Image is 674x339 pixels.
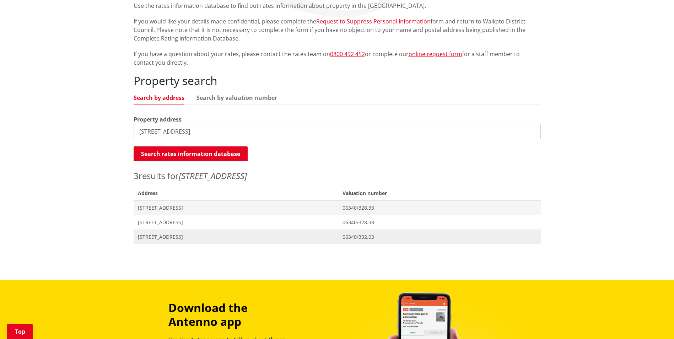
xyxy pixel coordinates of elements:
[134,230,541,244] a: [STREET_ADDRESS] 06340/332.03
[7,324,33,339] a: Top
[168,301,297,328] h3: Download the Antenno app
[134,215,541,230] a: [STREET_ADDRESS] 06340/328.38
[134,1,541,10] p: Use the rates information database to find out rates information about property in the [GEOGRAPHI...
[330,50,365,58] a: 0800 492 452
[138,204,334,211] span: [STREET_ADDRESS]
[343,233,536,241] span: 06340/332.03
[134,170,139,182] span: 3
[196,95,277,101] a: Search by valuation number
[409,50,462,58] a: online request form
[134,146,248,161] button: Search rates information database
[343,204,536,211] span: 06340/328.33
[134,74,541,87] h2: Property search
[338,186,540,200] span: Valuation number
[134,115,182,124] label: Property address
[134,17,541,43] p: If you would like your details made confidential, please complete the form and return to Waikato ...
[134,50,541,67] p: If you have a question about your rates, please contact the rates team on or complete our for a s...
[343,219,536,226] span: 06340/328.38
[641,309,667,335] iframe: Messenger Launcher
[134,169,541,182] p: results for
[134,124,541,139] input: e.g. Duke Street NGARUAWAHIA
[316,17,431,25] a: Request to Suppress Personal Information
[134,186,339,200] span: Address
[138,233,334,241] span: [STREET_ADDRESS]
[134,200,541,215] a: [STREET_ADDRESS] 06340/328.33
[179,170,247,182] em: [STREET_ADDRESS]
[134,95,184,101] a: Search by address
[138,219,334,226] span: [STREET_ADDRESS]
